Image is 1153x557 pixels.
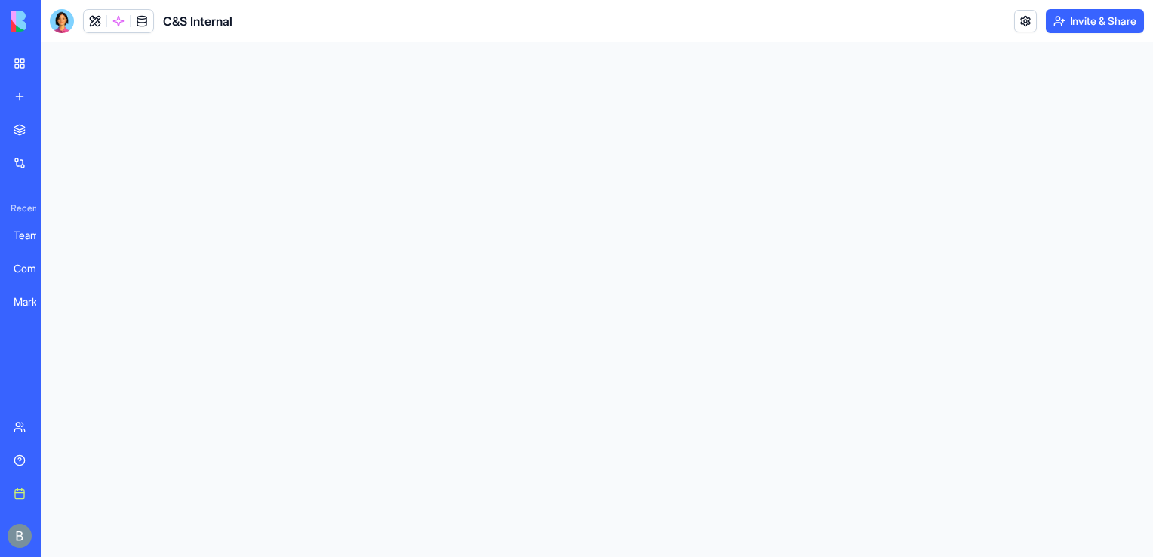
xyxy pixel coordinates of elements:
div: Team Chat [14,228,56,243]
a: Team Chat [5,220,65,251]
button: Invite & Share [1046,9,1144,33]
img: logo [11,11,104,32]
a: Company Expense Manager [5,254,65,284]
div: Marketing Command Center [14,294,56,309]
span: Recent [5,202,36,214]
a: Marketing Command Center [5,287,65,317]
div: Company Expense Manager [14,261,56,276]
h1: C&S Internal [163,12,232,30]
img: ACg8ocIug40qN1SCXJiinWdltW7QsPxROn8ZAVDlgOtPD8eQfXIZmw=s96-c [8,524,32,548]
